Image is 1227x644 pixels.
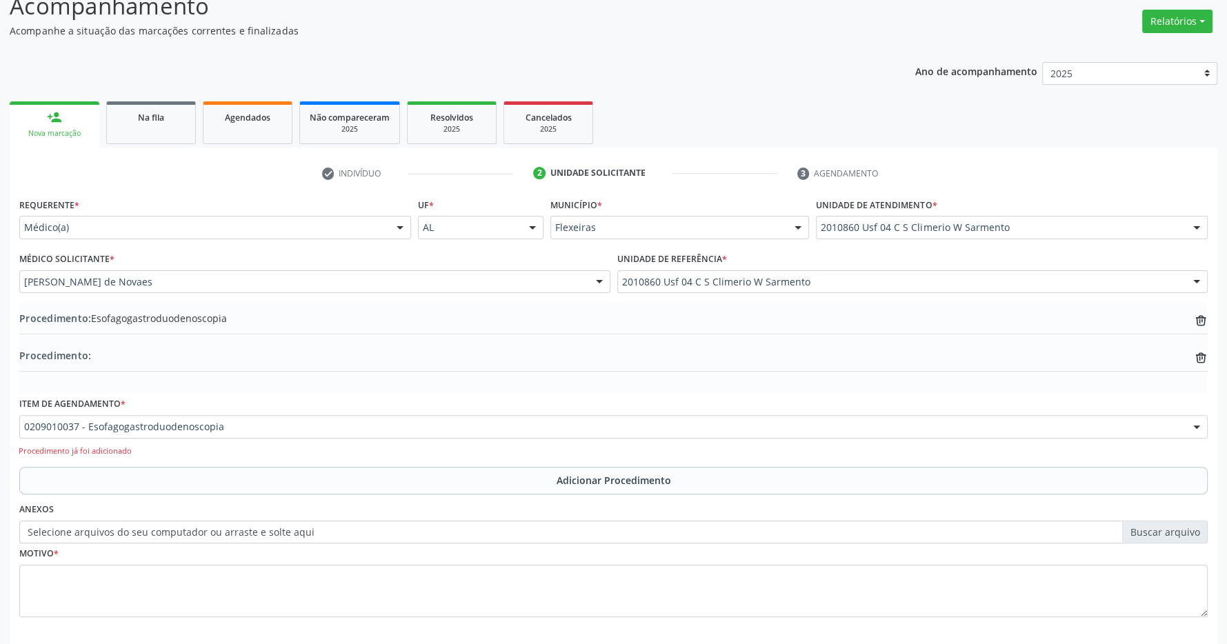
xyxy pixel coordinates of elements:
p: Acompanhe a situação das marcações correntes e finalizadas [10,23,855,38]
label: Unidade de referência [617,249,727,270]
span: 0209010037 - Esofagogastroduodenoscopia [24,420,1179,434]
span: Médico(a) [24,221,383,234]
span: Procedimento: [19,312,91,325]
div: 2 [533,167,546,179]
span: [PERSON_NAME] de Novaes [24,275,582,289]
label: Motivo [19,543,59,565]
div: Unidade solicitante [550,167,646,179]
span: 2010860 Usf 04 C S Climerio W Sarmento [821,221,1179,234]
p: Ano de acompanhamento [915,62,1037,79]
label: Anexos [19,499,54,521]
button: Adicionar Procedimento [19,467,1208,494]
span: Na fila [138,112,164,123]
label: Requerente [19,194,79,216]
span: 2010860 Usf 04 C S Climerio W Sarmento [622,275,1180,289]
span: Agendados [225,112,270,123]
span: Adicionar Procedimento [557,473,671,487]
button: Relatórios [1142,10,1213,33]
label: Unidade de atendimento [816,194,937,216]
label: Município [550,194,602,216]
label: Médico Solicitante [19,249,114,270]
div: 2025 [514,124,583,134]
div: 2025 [417,124,486,134]
label: Item de agendamento [19,394,126,415]
div: Procedimento já foi adicionado [19,445,1212,457]
span: Flexeiras [555,221,781,234]
div: 2025 [310,124,390,134]
div: person_add [47,110,62,125]
span: Não compareceram [310,112,390,123]
span: Cancelados [526,112,572,123]
span: Esofagogastroduodenoscopia [19,311,227,325]
div: Nova marcação [19,128,90,139]
span: Procedimento: [19,349,91,362]
span: AL [423,221,516,234]
label: UF [418,194,434,216]
span: Resolvidos [430,112,473,123]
